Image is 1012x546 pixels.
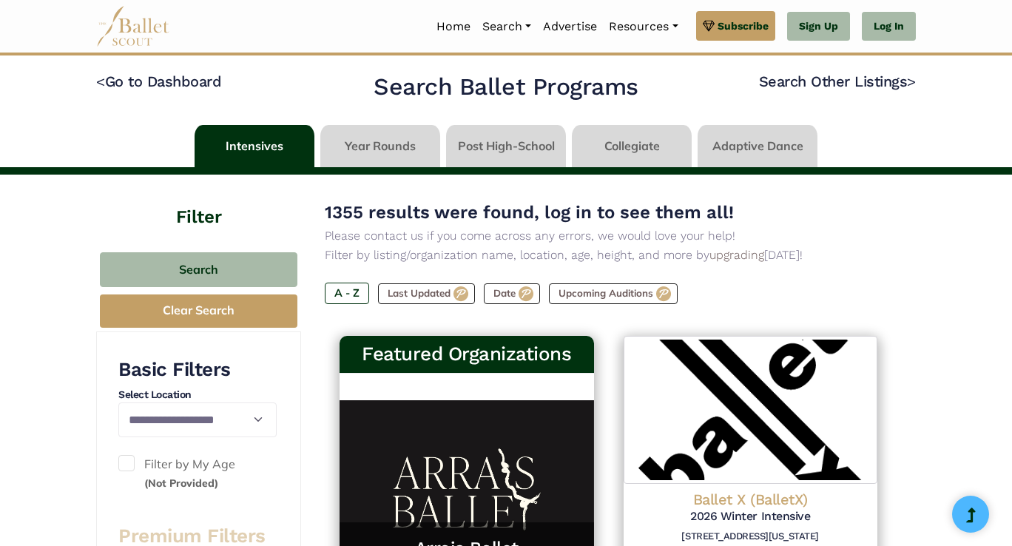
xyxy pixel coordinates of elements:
label: A - Z [325,283,369,303]
h6: [STREET_ADDRESS][US_STATE] [635,530,866,543]
button: Search [100,252,297,287]
a: Resources [603,11,684,42]
li: Adaptive Dance [695,125,820,167]
h4: Select Location [118,388,277,402]
label: Filter by My Age [118,455,277,493]
span: 1355 results were found, log in to see them all! [325,202,734,223]
code: > [907,72,916,90]
li: Intensives [192,125,317,167]
h3: Featured Organizations [351,342,582,367]
a: Advertise [537,11,603,42]
li: Collegiate [569,125,695,167]
h3: Basic Filters [118,357,277,382]
label: Upcoming Auditions [549,283,678,304]
span: Subscribe [718,18,769,34]
button: Clear Search [100,294,297,328]
li: Year Rounds [317,125,443,167]
p: Filter by listing/organization name, location, age, height, and more by [DATE]! [325,246,892,265]
a: Search Other Listings> [759,73,916,90]
label: Last Updated [378,283,475,304]
a: Subscribe [696,11,775,41]
code: < [96,72,105,90]
a: Sign Up [787,12,850,41]
h2: Search Ballet Programs [374,72,638,103]
a: <Go to Dashboard [96,73,221,90]
p: Please contact us if you come across any errors, we would love your help! [325,226,892,246]
a: upgrading [709,248,764,262]
h4: Ballet X (BalletX) [635,490,866,509]
label: Date [484,283,540,304]
a: Home [431,11,476,42]
a: Search [476,11,537,42]
small: (Not Provided) [144,476,218,490]
a: Log In [862,12,916,41]
img: gem.svg [703,18,715,34]
li: Post High-School [443,125,569,167]
h4: Filter [96,175,301,230]
img: Logo [624,336,878,484]
h5: 2026 Winter Intensive [635,509,866,525]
